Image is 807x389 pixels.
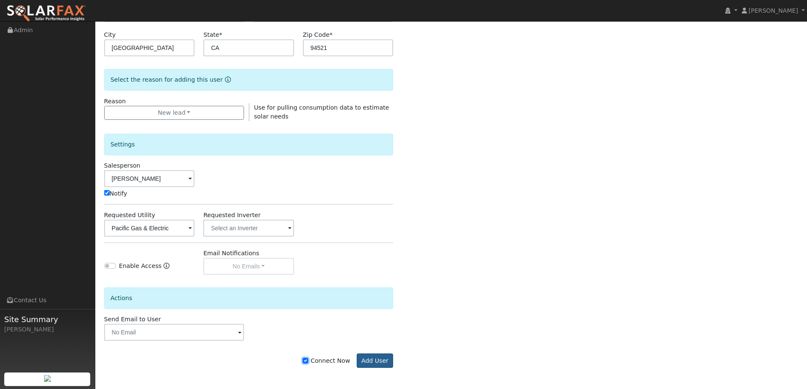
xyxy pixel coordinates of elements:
input: Select a User [104,170,195,187]
span: Required [330,31,333,38]
span: Site Summary [4,314,91,325]
label: Enable Access [119,262,162,270]
label: Notify [104,189,128,198]
input: Select a Utility [104,220,195,237]
label: State [203,30,222,39]
img: retrieve [44,375,51,382]
label: Requested Utility [104,211,155,220]
label: Reason [104,97,126,106]
input: Connect Now [302,358,308,364]
div: [PERSON_NAME] [4,325,91,334]
a: Enable Access [164,262,169,275]
input: Notify [104,190,110,196]
label: Send Email to User [104,315,161,324]
input: Select an Inverter [203,220,294,237]
input: No Email [104,324,244,341]
div: Actions [104,287,394,309]
img: SolarFax [6,5,86,22]
button: Add User [357,353,394,368]
label: Salesperson [104,161,141,170]
span: Use for pulling consumption data to estimate solar needs [254,104,389,120]
label: Zip Code [303,30,333,39]
label: Connect Now [302,356,350,365]
a: Reason for new user [223,76,231,83]
label: Requested Inverter [203,211,261,220]
label: Email Notifications [203,249,259,258]
span: Required [219,31,222,38]
div: Select the reason for adding this user [104,69,394,91]
span: [PERSON_NAME] [749,7,798,14]
div: Settings [104,134,394,155]
button: New lead [104,106,244,120]
label: City [104,30,116,39]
